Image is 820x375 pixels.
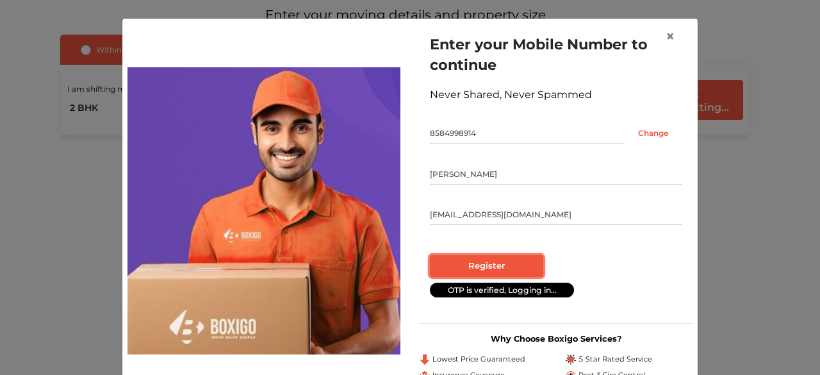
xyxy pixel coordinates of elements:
h1: Enter your Mobile Number to continue [430,34,682,75]
span: 5 Star Rated Service [578,354,652,365]
input: Email Id [430,204,682,225]
span: × [666,27,675,46]
div: Never Shared, Never Spammed [430,87,682,103]
input: Change [624,123,682,144]
h3: Why Choose Boxigo Services? [420,334,693,344]
button: Close [655,19,685,54]
span: Lowest Price Guaranteed [432,354,525,365]
div: OTP is verified, Logging in... [430,283,574,297]
input: Register [430,255,543,277]
input: Your Name [430,164,682,185]
img: relocation-img [127,67,400,354]
input: Mobile No [430,123,624,144]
